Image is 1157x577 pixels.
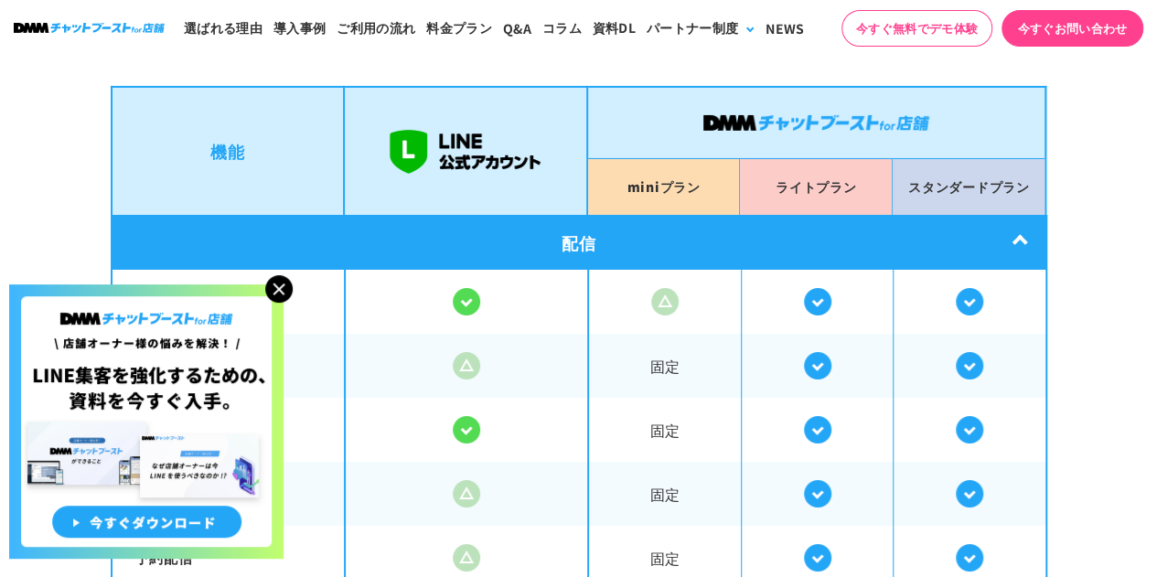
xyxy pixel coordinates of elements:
p: スタンダード プラン [908,173,1029,201]
a: 店舗オーナー様の悩みを解決!LINE集客を狂化するための資料を今すぐ入手! [9,284,284,306]
div: 配信 [111,215,1047,270]
li: 機能 [111,86,345,215]
a: 今すぐお問い合わせ [1002,10,1143,47]
a: 今すぐ無料でデモ体験 [841,10,992,47]
p: ライト プラン [776,173,856,201]
p: mini プラン [627,173,701,201]
span: 固定 [589,337,741,396]
img: ロゴ [14,23,165,33]
span: 固定 [589,465,741,524]
div: パートナー制度 [647,18,738,37]
span: 固定 [589,401,741,460]
img: 店舗オーナー様の悩みを解決!LINE集客を狂化するための資料を今すぐ入手! [9,284,284,559]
